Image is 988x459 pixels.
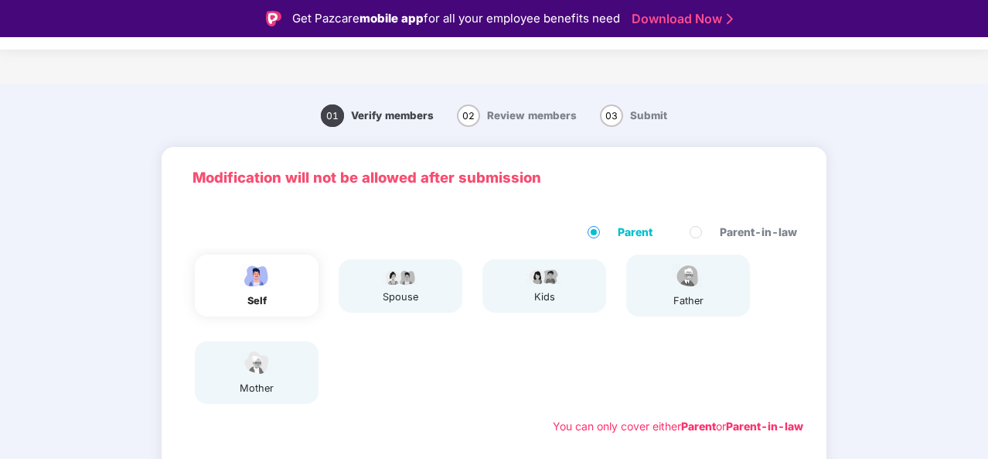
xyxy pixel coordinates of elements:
span: 03 [600,104,623,127]
div: Get Pazcare for all your employee benefits need [292,9,620,28]
img: Stroke [727,11,733,27]
strong: mobile app [359,11,424,26]
span: Review members [487,109,577,122]
b: Parent [681,420,716,433]
p: Modification will not be allowed after submission [192,166,796,189]
span: Verify members [351,109,434,122]
div: You can only cover either or [553,418,803,435]
img: svg+xml;base64,PHN2ZyB4bWxucz0iaHR0cDovL3d3dy53My5vcmcvMjAwMC9zdmciIHdpZHRoPSI5Ny44OTciIGhlaWdodD... [381,267,420,286]
div: mother [237,381,276,396]
div: spouse [381,289,420,305]
span: 02 [457,104,480,127]
a: Download Now [632,11,728,27]
span: 01 [321,104,344,127]
img: svg+xml;base64,PHN2ZyB4bWxucz0iaHR0cDovL3d3dy53My5vcmcvMjAwMC9zdmciIHdpZHRoPSI1NCIgaGVpZ2h0PSIzOC... [237,349,276,376]
span: Parent [612,224,659,241]
span: Submit [630,109,667,122]
div: self [237,293,276,309]
b: Parent-in-law [726,420,803,433]
img: Logo [266,11,281,26]
img: svg+xml;base64,PHN2ZyBpZD0iRW1wbG95ZWVfbWFsZSIgeG1sbnM9Imh0dHA6Ly93d3cudzMub3JnLzIwMDAvc3ZnIiB3aW... [237,262,276,289]
div: father [669,293,707,309]
img: svg+xml;base64,PHN2ZyBpZD0iRmF0aGVyX2ljb24iIHhtbG5zPSJodHRwOi8vd3d3LnczLm9yZy8yMDAwL3N2ZyIgeG1sbn... [669,262,707,289]
img: svg+xml;base64,PHN2ZyB4bWxucz0iaHR0cDovL3d3dy53My5vcmcvMjAwMC9zdmciIHdpZHRoPSI3OS4wMzciIGhlaWdodD... [525,267,564,286]
div: kids [525,289,564,305]
span: Parent-in-law [714,224,803,241]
